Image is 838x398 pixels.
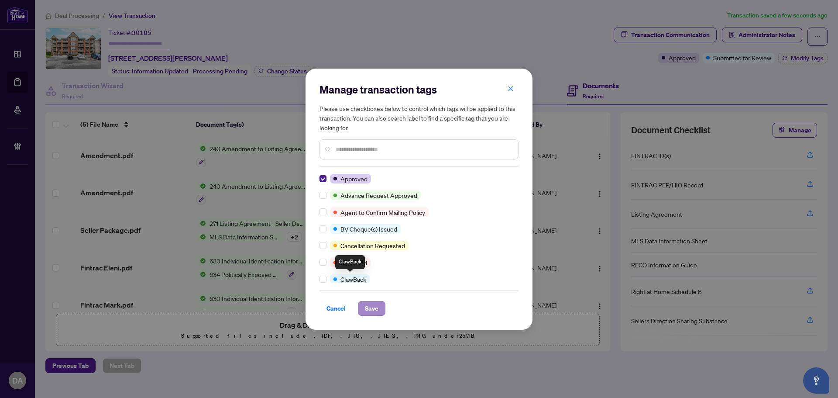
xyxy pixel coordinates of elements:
span: Agent to Confirm Mailing Policy [340,208,425,217]
h5: Please use checkboxes below to control which tags will be applied to this transaction. You can al... [319,104,519,132]
span: Save [365,301,378,315]
span: BV Cheque(s) Issued [340,224,397,234]
div: ClawBack [335,255,365,269]
span: Cancel [326,301,346,315]
span: Advance Request Approved [340,190,417,200]
span: Approved [340,174,367,183]
span: ClawBack [340,274,366,284]
span: Cancellation Requested [340,241,405,250]
span: close [508,86,514,92]
button: Cancel [319,301,353,316]
button: Save [358,301,385,316]
h2: Manage transaction tags [319,83,519,97]
button: Open asap [803,367,829,394]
